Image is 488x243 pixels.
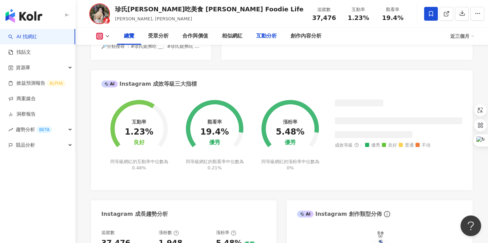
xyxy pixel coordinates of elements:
[345,6,372,13] div: 互動率
[297,210,382,218] div: Instagram 創作類型分佈
[8,95,36,102] a: 商案媒合
[115,5,304,13] div: 珍氏[PERSON_NAME]吃美食 [PERSON_NAME] Foodie Life
[109,159,169,171] div: 同等級網紅的互動率中位數為
[450,31,474,42] div: 近三個月
[8,111,36,118] a: 洞察報告
[291,32,321,40] div: 創作內容分析
[185,159,245,171] div: 同等級網紅的觀看率中位數為
[283,119,297,125] div: 漲粉率
[101,230,115,236] div: 追蹤數
[148,32,169,40] div: 受眾分析
[297,211,314,218] div: AI
[365,143,380,148] span: 優秀
[16,60,30,75] span: 資源庫
[16,122,52,137] span: 趨勢分析
[399,143,414,148] span: 普通
[89,3,110,24] img: KOL Avatar
[132,165,146,170] span: 0.48%
[124,32,134,40] div: 總覽
[380,6,406,13] div: 觀看率
[222,32,242,40] div: 相似網紅
[348,14,369,21] span: 1.23%
[182,32,208,40] div: 合作與價值
[256,32,277,40] div: 互動分析
[101,81,118,87] div: AI
[16,137,35,153] span: 競品分析
[8,80,66,87] a: 效益預測報告ALPHA
[383,210,391,218] span: info-circle
[101,80,197,88] div: Instagram 成效等級三大指標
[461,215,481,236] iframe: Help Scout Beacon - Open
[5,9,42,23] img: logo
[200,127,229,137] div: 19.4%
[382,143,397,148] span: 良好
[216,230,236,236] div: 漲粉率
[207,165,222,170] span: 0.21%
[287,165,294,170] span: 0%
[8,33,37,40] a: searchAI 找網紅
[335,143,462,148] div: 成效等級 ：
[260,159,320,171] div: 同等級網紅的漲粉率中位數為
[101,210,168,218] div: Instagram 成長趨勢分析
[8,127,13,132] span: rise
[209,139,220,146] div: 優秀
[285,139,296,146] div: 優秀
[377,231,384,235] text: 美食
[276,127,304,137] div: 5.48%
[132,119,146,125] div: 互動率
[115,16,192,21] span: [PERSON_NAME], [PERSON_NAME]
[378,234,383,238] text: 50
[8,49,31,56] a: 找貼文
[382,14,403,21] span: 19.4%
[159,230,179,236] div: 漲粉數
[207,119,222,125] div: 觀看率
[125,127,153,137] div: 1.23%
[312,14,336,21] span: 37,476
[134,139,145,146] div: 良好
[416,143,431,148] span: 不佳
[36,126,52,133] div: BETA
[311,6,337,13] div: 追蹤數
